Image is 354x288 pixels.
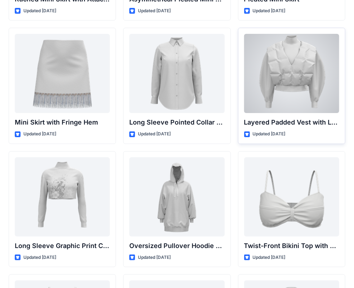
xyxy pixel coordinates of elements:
p: Updated [DATE] [253,254,286,261]
p: Updated [DATE] [23,130,56,138]
p: Oversized Pullover Hoodie with Front Pocket [129,241,224,251]
p: Twist-Front Bikini Top with Thin Straps [244,241,339,251]
p: Layered Padded Vest with Long Sleeve Top [244,117,339,127]
p: Mini Skirt with Fringe Hem [15,117,110,127]
p: Updated [DATE] [253,130,286,138]
p: Updated [DATE] [23,7,56,15]
p: Updated [DATE] [138,130,171,138]
p: Long Sleeve Graphic Print Cropped Turtleneck [15,241,110,251]
p: Updated [DATE] [138,254,171,261]
p: Updated [DATE] [138,7,171,15]
a: Oversized Pullover Hoodie with Front Pocket [129,157,224,237]
p: Long Sleeve Pointed Collar Button-Up Shirt [129,117,224,127]
a: Long Sleeve Pointed Collar Button-Up Shirt [129,34,224,113]
p: Updated [DATE] [23,254,56,261]
a: Layered Padded Vest with Long Sleeve Top [244,34,339,113]
p: Updated [DATE] [253,7,286,15]
a: Twist-Front Bikini Top with Thin Straps [244,157,339,237]
a: Mini Skirt with Fringe Hem [15,34,110,113]
a: Long Sleeve Graphic Print Cropped Turtleneck [15,157,110,237]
